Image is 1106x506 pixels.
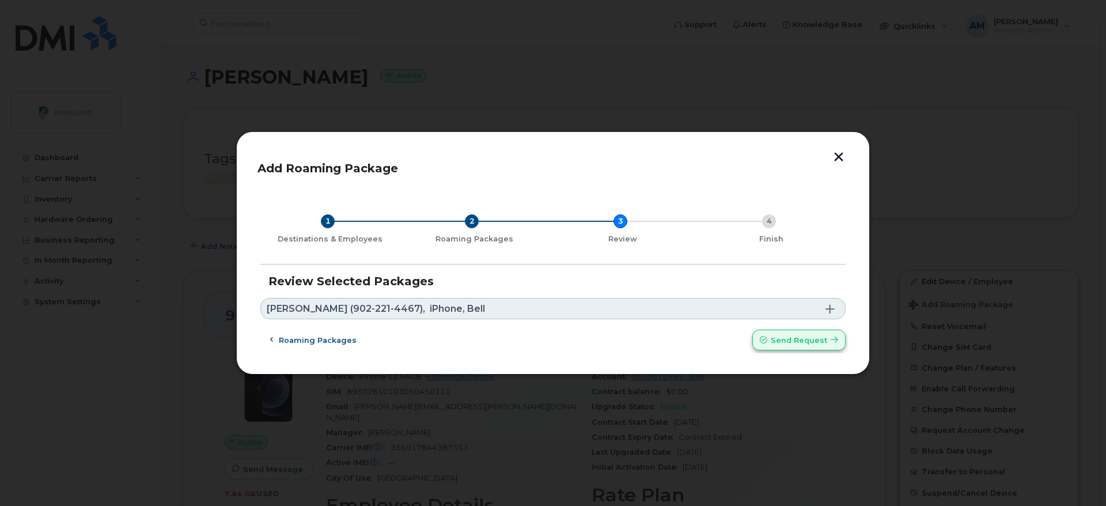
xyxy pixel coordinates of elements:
span: Send request [771,335,827,346]
button: Roaming packages [260,330,366,350]
span: [PERSON_NAME] (902-221-4467), [267,304,425,314]
div: 1 [321,214,335,228]
div: 2 [465,214,479,228]
div: Destinations & Employees [265,235,395,244]
h3: Review Selected Packages [268,275,838,288]
span: iPhone, Bell [430,304,485,314]
div: Roaming Packages [404,235,544,244]
span: Add Roaming Package [257,161,398,175]
div: 4 [762,214,776,228]
a: [PERSON_NAME] (902-221-4467),iPhone, Bell [260,298,846,319]
div: Finish [702,235,841,244]
button: Send request [752,330,846,350]
span: Roaming packages [279,335,357,346]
